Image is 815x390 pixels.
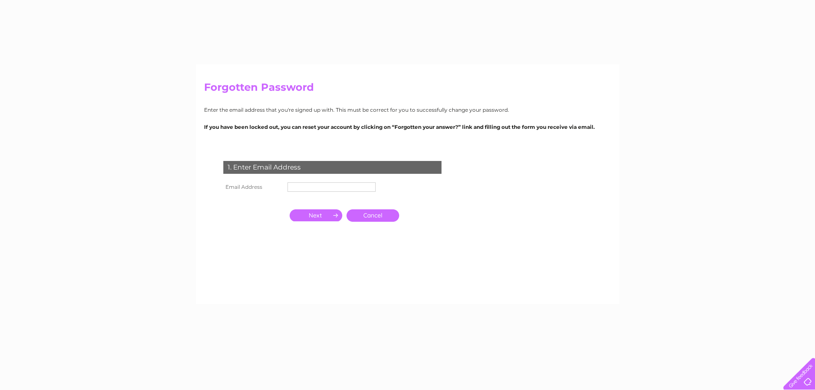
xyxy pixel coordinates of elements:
[204,123,611,131] p: If you have been locked out, you can reset your account by clicking on “Forgotten your answer?” l...
[204,81,611,98] h2: Forgotten Password
[347,209,399,222] a: Cancel
[204,106,611,114] p: Enter the email address that you're signed up with. This must be correct for you to successfully ...
[223,161,442,174] div: 1. Enter Email Address
[221,180,285,194] th: Email Address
